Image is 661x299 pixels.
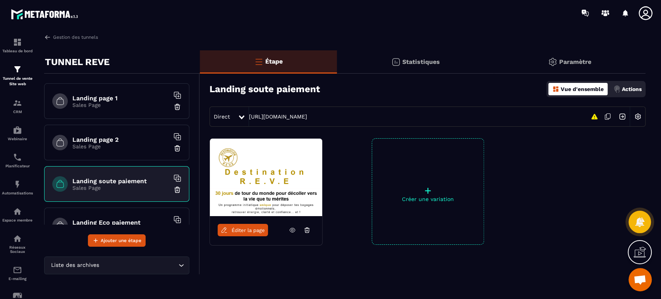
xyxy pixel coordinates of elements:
[72,136,169,143] h6: Landing page 2
[2,137,33,141] p: Webinaire
[2,201,33,228] a: automationsautomationsEspace membre
[72,177,169,185] h6: Landing soute paiement
[552,86,559,93] img: dashboard-orange.40269519.svg
[101,237,141,244] span: Ajouter une étape
[44,256,189,274] div: Search for option
[2,218,33,222] p: Espace membre
[2,120,33,147] a: automationsautomationsWebinaire
[88,234,146,247] button: Ajouter une étape
[2,32,33,59] a: formationformationTableau de bord
[372,196,484,202] p: Créer une variation
[72,185,169,191] p: Sales Page
[13,38,22,47] img: formation
[559,58,591,65] p: Paramètre
[254,57,263,66] img: bars-o.4a397970.svg
[214,113,230,120] span: Direct
[173,103,181,111] img: trash
[173,186,181,194] img: trash
[45,54,110,70] p: TUNNEL REVE
[101,261,177,270] input: Search for option
[232,227,265,233] span: Éditer la page
[2,59,33,93] a: formationformationTunnel de vente Site web
[13,153,22,162] img: scheduler
[2,228,33,259] a: social-networksocial-networkRéseaux Sociaux
[2,147,33,174] a: schedulerschedulerPlanificateur
[391,57,400,67] img: stats.20deebd0.svg
[372,185,484,196] p: +
[13,207,22,216] img: automations
[402,58,440,65] p: Statistiques
[218,224,268,236] a: Éditer la page
[72,143,169,149] p: Sales Page
[13,180,22,189] img: automations
[44,34,98,41] a: Gestion des tunnels
[622,86,642,92] p: Actions
[13,265,22,275] img: email
[2,76,33,87] p: Tunnel de vente Site web
[2,164,33,168] p: Planificateur
[44,34,51,41] img: arrow
[13,234,22,243] img: social-network
[173,144,181,152] img: trash
[11,7,81,21] img: logo
[2,245,33,254] p: Réseaux Sociaux
[249,113,307,120] a: [URL][DOMAIN_NAME]
[548,57,557,67] img: setting-gr.5f69749f.svg
[561,86,604,92] p: Vue d'ensemble
[13,65,22,74] img: formation
[210,139,322,216] img: image
[2,277,33,281] p: E-mailing
[2,191,33,195] p: Automatisations
[265,58,283,65] p: Étape
[613,86,620,93] img: actions.d6e523a2.png
[13,125,22,135] img: automations
[615,109,630,124] img: arrow-next.bcc2205e.svg
[628,268,652,291] div: Ouvrir le chat
[72,219,169,226] h6: Landing Eco paiement
[2,174,33,201] a: automationsautomationsAutomatisations
[72,102,169,108] p: Sales Page
[49,261,101,270] span: Liste des archives
[72,95,169,102] h6: Landing page 1
[2,259,33,287] a: emailemailE-mailing
[2,49,33,53] p: Tableau de bord
[13,98,22,108] img: formation
[630,109,645,124] img: setting-w.858f3a88.svg
[2,93,33,120] a: formationformationCRM
[209,84,320,95] h3: Landing soute paiement
[2,110,33,114] p: CRM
